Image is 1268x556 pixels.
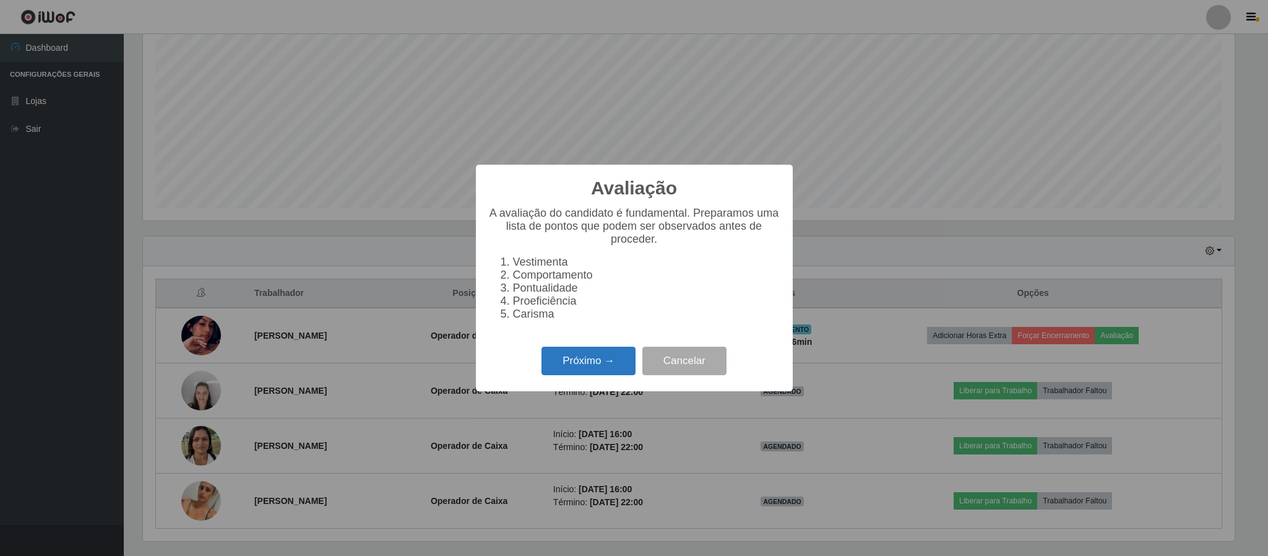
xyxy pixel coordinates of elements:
[513,295,780,308] li: Proeficiência
[488,207,780,246] p: A avaliação do candidato é fundamental. Preparamos uma lista de pontos que podem ser observados a...
[513,269,780,282] li: Comportamento
[541,347,636,376] button: Próximo →
[642,347,727,376] button: Cancelar
[513,282,780,295] li: Pontualidade
[513,256,780,269] li: Vestimenta
[513,308,780,321] li: Carisma
[591,177,677,199] h2: Avaliação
